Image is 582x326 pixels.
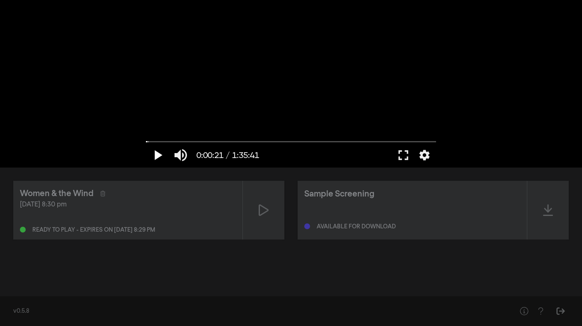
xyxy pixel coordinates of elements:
[146,143,169,168] button: Play
[516,303,532,319] button: Help
[13,307,499,316] div: v0.5.8
[304,188,374,200] div: Sample Screening
[192,143,263,168] button: 0:00:21 / 1:35:41
[532,303,549,319] button: Help
[169,143,192,168] button: Mute
[20,200,236,210] div: [DATE] 8:30 pm
[415,143,434,168] button: More settings
[552,303,569,319] button: Sign Out
[32,227,155,233] div: Ready to play - expires on [DATE] 8:29 pm
[20,187,94,200] div: Women & the Wind
[392,143,415,168] button: Full screen
[317,224,396,230] div: Available for download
